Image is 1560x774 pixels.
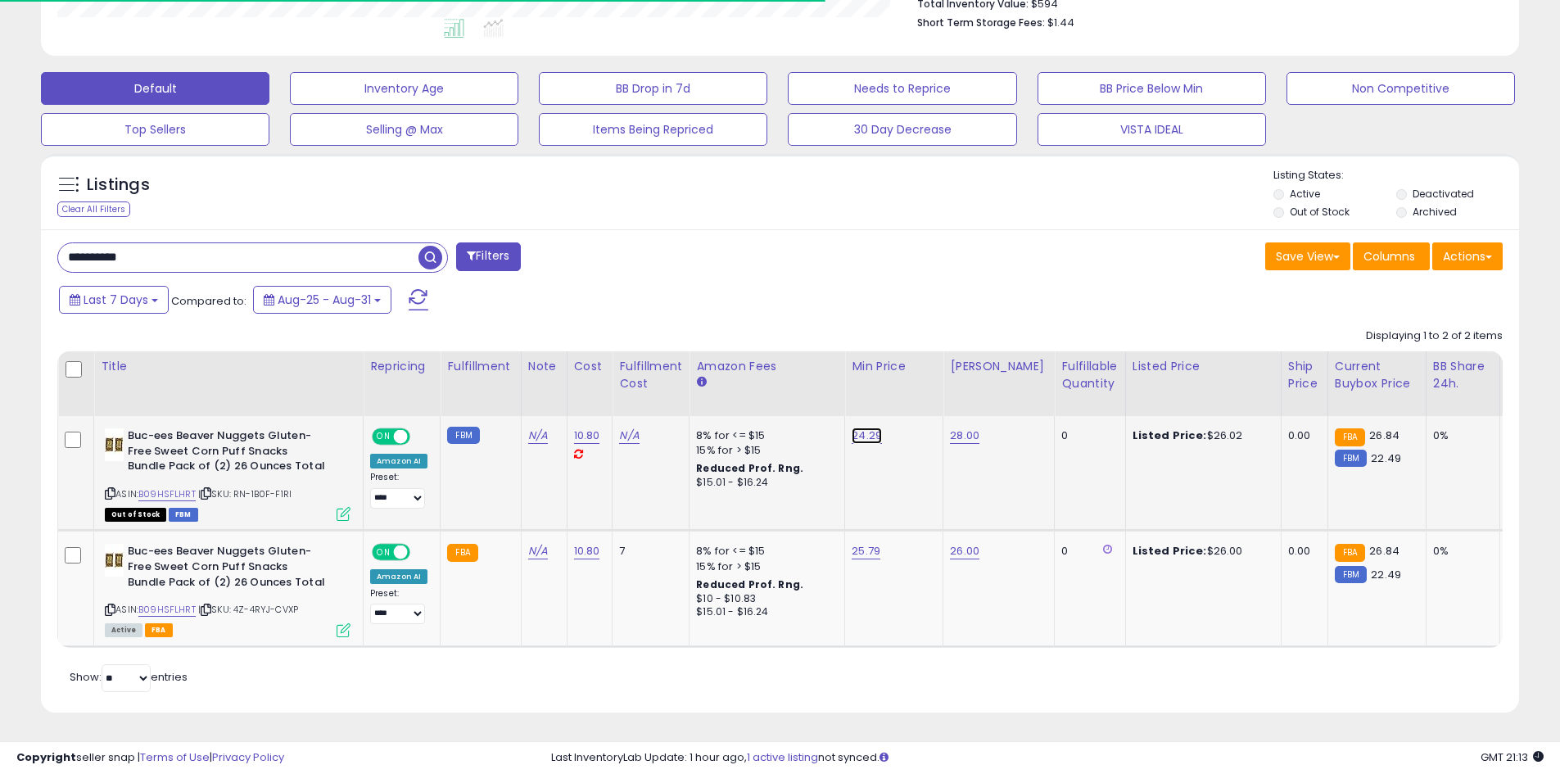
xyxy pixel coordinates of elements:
[373,430,394,444] span: ON
[917,16,1045,29] b: Short Term Storage Fees:
[950,543,979,559] a: 26.00
[1038,72,1266,105] button: BB Price Below Min
[1288,544,1315,559] div: 0.00
[41,72,269,105] button: Default
[1481,749,1544,765] span: 2025-09-8 21:13 GMT
[128,544,327,594] b: Buc-ees Beaver Nuggets Gluten-Free Sweet Corn Puff Snacks Bundle Pack of (2) 26 Ounces Total
[290,113,518,146] button: Selling @ Max
[1061,544,1112,559] div: 0
[1133,428,1207,443] b: Listed Price:
[528,358,560,375] div: Note
[696,592,832,606] div: $10 - $10.83
[747,749,818,765] a: 1 active listing
[105,428,124,461] img: 41UBNajNi+L._SL40_.jpg
[696,358,838,375] div: Amazon Fees
[852,358,936,375] div: Min Price
[1133,358,1274,375] div: Listed Price
[105,428,350,519] div: ASIN:
[539,72,767,105] button: BB Drop in 7d
[696,605,832,619] div: $15.01 - $16.24
[456,242,520,271] button: Filters
[41,113,269,146] button: Top Sellers
[408,545,434,559] span: OFF
[171,293,246,309] span: Compared to:
[619,544,676,559] div: 7
[1371,567,1401,582] span: 22.49
[1433,544,1487,559] div: 0%
[696,443,832,458] div: 15% for > $15
[950,428,979,444] a: 28.00
[950,358,1047,375] div: [PERSON_NAME]
[16,750,284,766] div: seller snap | |
[852,543,880,559] a: 25.79
[696,461,803,475] b: Reduced Prof. Rng.
[619,358,682,392] div: Fulfillment Cost
[408,430,434,444] span: OFF
[1363,248,1415,265] span: Columns
[1265,242,1350,270] button: Save View
[539,113,767,146] button: Items Being Repriced
[370,454,427,468] div: Amazon AI
[619,428,639,444] a: N/A
[1335,358,1419,392] div: Current Buybox Price
[198,487,292,500] span: | SKU: RN-1B0F-F1RI
[138,487,196,501] a: B09HSFLHRT
[1413,187,1474,201] label: Deactivated
[1133,544,1268,559] div: $26.00
[852,428,882,444] a: 24.29
[1433,358,1493,392] div: BB Share 24h.
[1286,72,1515,105] button: Non Competitive
[1290,187,1320,201] label: Active
[788,113,1016,146] button: 30 Day Decrease
[788,72,1016,105] button: Needs to Reprice
[1353,242,1430,270] button: Columns
[696,375,706,390] small: Amazon Fees.
[447,544,477,562] small: FBA
[253,286,391,314] button: Aug-25 - Aug-31
[1133,543,1207,559] b: Listed Price:
[1366,328,1503,344] div: Displaying 1 to 2 of 2 items
[105,508,166,522] span: All listings that are currently out of stock and unavailable for purchase on Amazon
[370,472,427,509] div: Preset:
[447,427,479,444] small: FBM
[105,544,350,635] div: ASIN:
[1369,428,1399,443] span: 26.84
[528,543,548,559] a: N/A
[101,358,356,375] div: Title
[1288,428,1315,443] div: 0.00
[696,544,832,559] div: 8% for <= $15
[1369,543,1399,559] span: 26.84
[105,623,142,637] span: All listings currently available for purchase on Amazon
[128,428,327,478] b: Buc-ees Beaver Nuggets Gluten-Free Sweet Corn Puff Snacks Bundle Pack of (2) 26 Ounces Total
[70,669,188,685] span: Show: entries
[574,428,600,444] a: 10.80
[574,543,600,559] a: 10.80
[696,559,832,574] div: 15% for > $15
[1335,544,1365,562] small: FBA
[169,508,198,522] span: FBM
[140,749,210,765] a: Terms of Use
[696,428,832,443] div: 8% for <= $15
[1335,428,1365,446] small: FBA
[1061,358,1118,392] div: Fulfillable Quantity
[1335,450,1367,467] small: FBM
[290,72,518,105] button: Inventory Age
[1133,428,1268,443] div: $26.02
[528,428,548,444] a: N/A
[696,577,803,591] b: Reduced Prof. Rng.
[1432,242,1503,270] button: Actions
[1061,428,1112,443] div: 0
[370,358,433,375] div: Repricing
[1290,205,1350,219] label: Out of Stock
[84,292,148,308] span: Last 7 Days
[696,476,832,490] div: $15.01 - $16.24
[370,569,427,584] div: Amazon AI
[59,286,169,314] button: Last 7 Days
[87,174,150,197] h5: Listings
[16,749,76,765] strong: Copyright
[574,358,606,375] div: Cost
[212,749,284,765] a: Privacy Policy
[370,588,427,625] div: Preset:
[145,623,173,637] span: FBA
[1413,205,1457,219] label: Archived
